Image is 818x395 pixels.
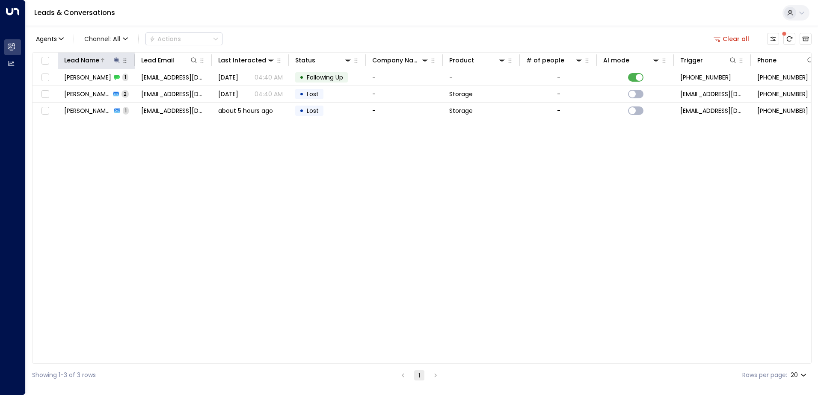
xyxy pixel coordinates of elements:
[526,55,583,65] div: # of people
[757,55,777,65] div: Phone
[123,107,129,114] span: 1
[218,55,266,65] div: Last Interacted
[783,33,795,45] span: There are new threads available. Refresh the grid to view the latest updates.
[366,86,443,102] td: -
[449,55,474,65] div: Product
[64,55,99,65] div: Lead Name
[757,73,808,82] span: +447881087764
[557,73,560,82] div: -
[757,55,815,65] div: Phone
[372,55,421,65] div: Company Name
[449,90,473,98] span: Storage
[680,90,745,98] span: leads@space-station.co.uk
[36,36,57,42] span: Agents
[64,73,111,82] span: Michael Johnson
[40,56,50,66] span: Toggle select all
[218,55,275,65] div: Last Interacted
[767,33,779,45] button: Customize
[113,35,121,42] span: All
[141,55,174,65] div: Lead Email
[366,69,443,85] td: -
[757,90,808,98] span: +447881087764
[141,106,206,115] span: michaelfleming1959@gmail.com
[145,32,222,45] div: Button group with a nested menu
[81,33,131,45] span: Channel:
[372,55,429,65] div: Company Name
[218,73,238,82] span: Aug 10, 2025
[603,55,629,65] div: AI mode
[757,106,808,115] span: +447900023708
[443,69,520,85] td: -
[32,371,96,380] div: Showing 1-3 of 3 rows
[307,90,319,98] span: Lost
[742,371,787,380] label: Rows per page:
[64,106,112,115] span: Michael John Fleming
[397,370,441,380] nav: pagination navigation
[145,32,222,45] button: Actions
[299,87,304,101] div: •
[366,103,443,119] td: -
[34,8,115,18] a: Leads & Conversations
[414,370,424,380] button: page 1
[141,90,206,98] span: MichaelJohnson123123123@gmail.com
[307,73,343,82] span: Following Up
[122,90,129,97] span: 2
[295,55,352,65] div: Status
[710,33,753,45] button: Clear all
[295,55,315,65] div: Status
[255,73,283,82] p: 04:40 AM
[64,55,121,65] div: Lead Name
[791,369,808,381] div: 20
[680,55,737,65] div: Trigger
[32,33,67,45] button: Agents
[40,89,50,100] span: Toggle select row
[603,55,660,65] div: AI mode
[218,106,273,115] span: about 5 hours ago
[299,103,304,118] div: •
[680,106,745,115] span: leads@space-station.co.uk
[449,55,506,65] div: Product
[680,55,703,65] div: Trigger
[40,72,50,83] span: Toggle select row
[64,90,110,98] span: Michael Johnson
[299,70,304,85] div: •
[680,73,731,82] span: +447881087764
[449,106,473,115] span: Storage
[800,33,812,45] button: Archived Leads
[557,90,560,98] div: -
[141,73,206,82] span: MichaelJohnson123123123@gmail.com
[122,74,128,81] span: 1
[307,106,319,115] span: Lost
[40,106,50,116] span: Toggle select row
[141,55,198,65] div: Lead Email
[149,35,181,43] div: Actions
[255,90,283,98] p: 04:40 AM
[526,55,564,65] div: # of people
[218,90,238,98] span: Aug 18, 2025
[81,33,131,45] button: Channel:All
[557,106,560,115] div: -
